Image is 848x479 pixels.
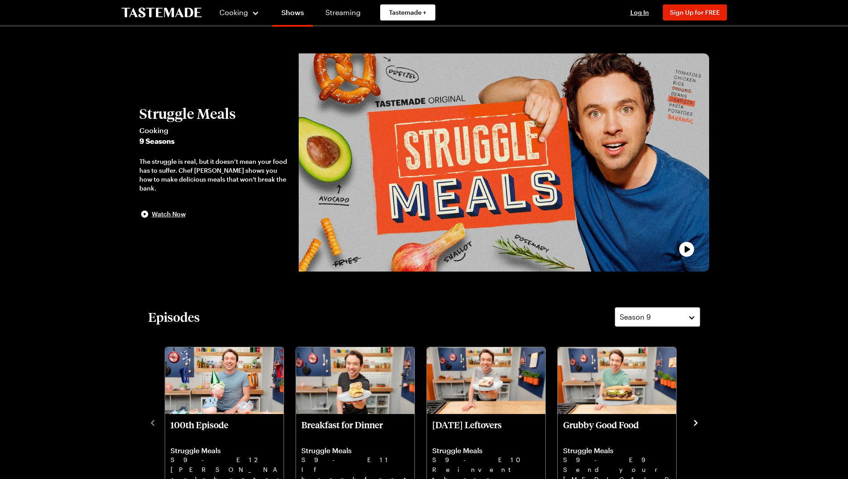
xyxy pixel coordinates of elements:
p: [DATE] Leftovers [432,419,540,441]
p: Struggle Meals [301,446,409,455]
p: S9 - E10 [432,455,540,465]
span: 9 Seasons [139,136,290,146]
a: To Tastemade Home Page [122,8,202,18]
img: 100th Episode [165,347,284,414]
span: Cooking [219,8,248,16]
button: Season 9 [615,307,700,327]
span: Watch Now [152,210,186,219]
p: 100th Episode [170,419,278,441]
span: Cooking [139,125,290,136]
img: Struggle Meals [299,53,709,272]
span: Tastemade + [389,8,426,17]
p: S9 - E11 [301,455,409,465]
h2: Episodes [148,309,200,325]
p: Struggle Meals [563,446,671,455]
button: navigate to next item [691,417,700,427]
button: Cooking [219,2,260,23]
button: navigate to previous item [148,417,157,427]
span: Log In [630,8,649,16]
p: S9 - E9 [563,455,671,465]
button: play trailer [299,53,709,272]
h2: Struggle Meals [139,106,290,122]
img: Grubby Good Food [558,347,676,414]
p: Grubby Good Food [563,419,671,441]
p: Breakfast for Dinner [301,419,409,441]
p: Struggle Meals [432,446,540,455]
button: Log In [622,8,657,17]
button: Sign Up for FREE [663,4,727,20]
img: Thanksgiving Leftovers [427,347,545,414]
img: Breakfast for Dinner [296,347,414,414]
div: The struggle is real, but it doesn’t mean your food has to suffer. Chef [PERSON_NAME] shows you h... [139,157,290,193]
span: Sign Up for FREE [670,8,720,16]
span: Season 9 [620,312,651,322]
a: Shows [272,2,313,27]
p: Struggle Meals [170,446,278,455]
a: Tastemade + [380,4,435,20]
button: Struggle MealsCooking9 SeasonsThe struggle is real, but it doesn’t mean your food has to suffer. ... [139,106,290,219]
p: S9 - E12 [170,455,278,465]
